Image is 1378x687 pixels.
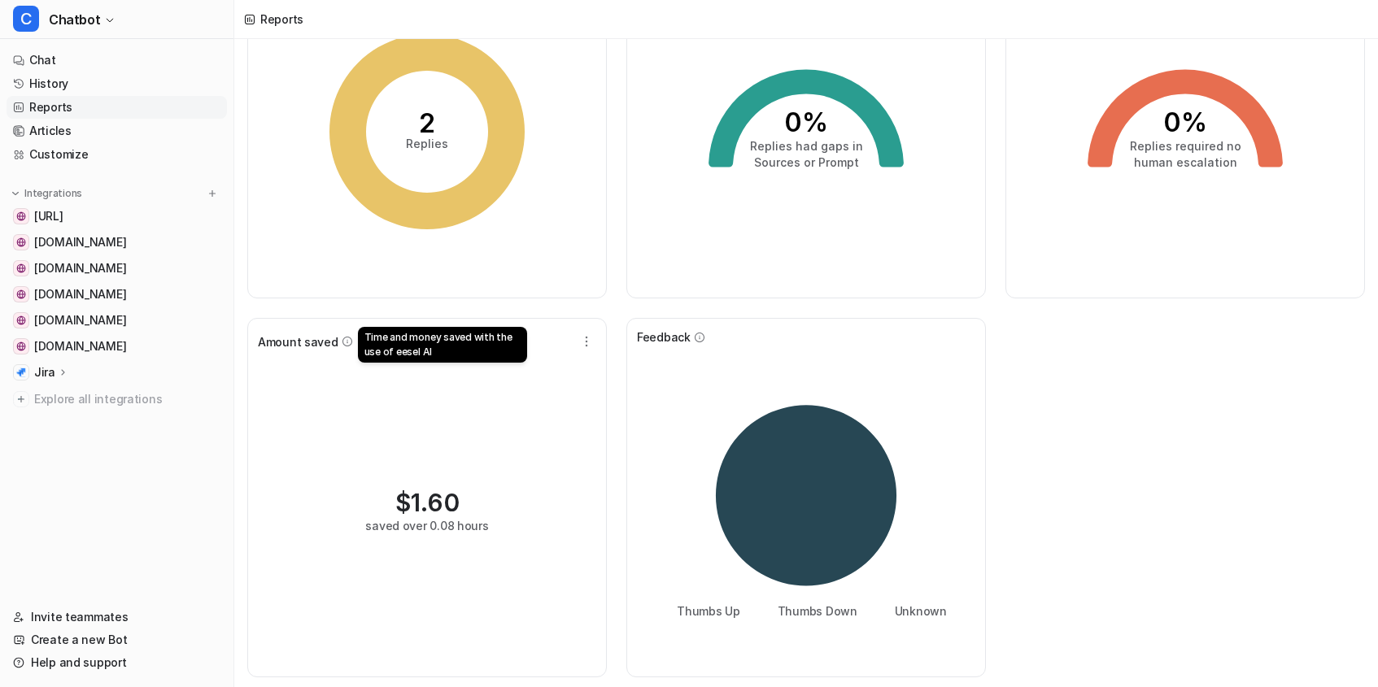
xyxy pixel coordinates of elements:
span: [DOMAIN_NAME] [34,260,126,276]
span: Feedback [637,328,691,346]
a: github.com[DOMAIN_NAME] [7,231,227,254]
span: [DOMAIN_NAME] [34,312,126,328]
a: shopee.co.id[DOMAIN_NAME] [7,257,227,280]
tspan: 2 [419,107,435,139]
img: Jira [16,367,26,377]
a: Explore all integrations [7,388,227,411]
img: github.com [16,237,26,247]
span: Explore all integrations [34,386,220,412]
p: Jira [34,364,55,380]
img: dashboard.eesel.ai [16,211,26,221]
div: Reports [260,11,303,28]
a: Help and support [7,651,227,674]
div: $ [395,488,460,517]
li: Thumbs Down [766,602,857,620]
span: [DOMAIN_NAME] [34,338,126,354]
a: Invite teammates [7,606,227,628]
tspan: Replies required no [1130,139,1241,153]
span: Amount saved [258,333,338,350]
img: shopee.co.id [16,263,26,273]
img: affiliate.shopee.co.id [16,341,26,351]
a: seller.shopee.co.id[DOMAIN_NAME] [7,309,227,332]
a: History [7,72,227,95]
a: Customize [7,143,227,166]
a: dashboard.eesel.ai[URL] [7,205,227,228]
button: Integrations [7,185,87,202]
tspan: human escalation [1134,155,1237,169]
li: Unknown [883,602,947,620]
div: Time and money saved with the use of eesel AI [358,327,527,363]
div: saved over 0.08 hours [365,517,488,534]
li: Thumbs Up [665,602,739,620]
tspan: 0% [784,107,828,138]
a: Chat [7,49,227,72]
img: expand menu [10,188,21,199]
a: Create a new Bot [7,628,227,651]
img: help.shopee.co.id [16,289,26,299]
span: C [13,6,39,32]
span: Chatbot [49,8,100,31]
tspan: 0% [1163,107,1207,138]
img: menu_add.svg [207,188,218,199]
span: 1.60 [411,488,460,517]
img: seller.shopee.co.id [16,315,26,325]
a: Reports [7,96,227,119]
a: Articles [7,120,227,142]
a: help.shopee.co.id[DOMAIN_NAME] [7,283,227,306]
img: explore all integrations [13,391,29,407]
a: affiliate.shopee.co.id[DOMAIN_NAME] [7,335,227,358]
tspan: Sources or Prompt [754,155,859,169]
span: [DOMAIN_NAME] [34,286,126,302]
tspan: Replies had gaps in [750,139,863,153]
span: [URL] [34,208,63,224]
p: Integrations [24,187,82,200]
tspan: Replies [406,137,448,150]
span: [DOMAIN_NAME] [34,234,126,250]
